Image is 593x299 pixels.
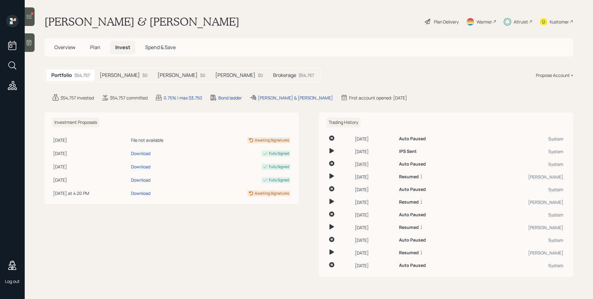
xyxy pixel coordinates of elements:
[200,72,205,78] div: $0
[326,117,361,128] h6: Trading History
[53,177,128,183] div: [DATE]
[355,174,394,180] div: [DATE]
[269,151,289,156] div: Fully Signed
[44,15,239,28] h1: [PERSON_NAME] & [PERSON_NAME]
[269,177,289,183] div: Fully Signed
[355,136,394,142] div: [DATE]
[273,72,296,78] h5: Brokerage
[434,19,459,25] div: Plan Delivery
[142,72,148,78] div: $0
[355,161,394,167] div: [DATE]
[355,148,394,155] div: [DATE]
[474,212,563,218] div: System
[514,19,528,25] div: Altruist
[355,224,394,231] div: [DATE]
[53,137,128,143] div: [DATE]
[131,137,199,143] div: File not available
[90,44,100,51] span: Plan
[164,95,202,101] div: 0.75% | max $3,750
[474,199,563,205] div: [PERSON_NAME]
[474,224,563,231] div: [PERSON_NAME]
[269,164,289,170] div: Fully Signed
[110,95,148,101] div: $54,757 committed
[355,212,394,218] div: [DATE]
[355,186,394,193] div: [DATE]
[355,199,394,205] div: [DATE]
[5,278,20,284] div: Log out
[536,72,573,78] div: Propose Account +
[474,186,563,193] div: System
[474,262,563,269] div: System
[399,250,419,255] h6: Resumed
[258,72,263,78] div: $0
[131,177,150,183] div: Download
[399,200,419,205] h6: Resumed
[131,163,150,170] div: Download
[51,72,72,78] h5: Portfolio
[474,148,563,155] div: System
[474,174,563,180] div: [PERSON_NAME]
[399,238,426,243] h6: Auto Paused
[131,190,150,196] div: Download
[399,187,426,192] h6: Auto Paused
[399,174,419,179] h6: Resumed
[399,263,426,268] h6: Auto Paused
[355,237,394,243] div: [DATE]
[258,95,333,101] div: [PERSON_NAME] & [PERSON_NAME]
[115,44,130,51] span: Invest
[53,190,128,196] div: [DATE] at 4:20 PM
[215,72,255,78] h5: [PERSON_NAME]
[54,44,75,51] span: Overview
[474,237,563,243] div: System
[355,262,394,269] div: [DATE]
[399,149,417,154] h6: IPS Sent
[100,72,140,78] h5: [PERSON_NAME]
[299,72,314,78] div: $54,757
[52,117,99,128] h6: Investment Proposals
[74,72,90,78] div: $54,757
[550,19,569,25] div: Kustomer
[474,161,563,167] div: System
[131,150,150,157] div: Download
[474,136,563,142] div: System
[53,163,128,170] div: [DATE]
[218,95,242,101] div: Bond ladder
[53,150,128,157] div: [DATE]
[349,95,407,101] div: First account opened: [DATE]
[145,44,176,51] span: Spend & Save
[399,162,426,167] h6: Auto Paused
[255,137,289,143] div: Awaiting Signatures
[399,212,426,217] h6: Auto Paused
[255,191,289,196] div: Awaiting Signatures
[474,250,563,256] div: [PERSON_NAME]
[158,72,198,78] h5: [PERSON_NAME]
[399,225,419,230] h6: Resumed
[355,250,394,256] div: [DATE]
[477,19,492,25] div: Warmer
[61,95,94,101] div: $54,757 invested
[399,136,426,141] h6: Auto Paused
